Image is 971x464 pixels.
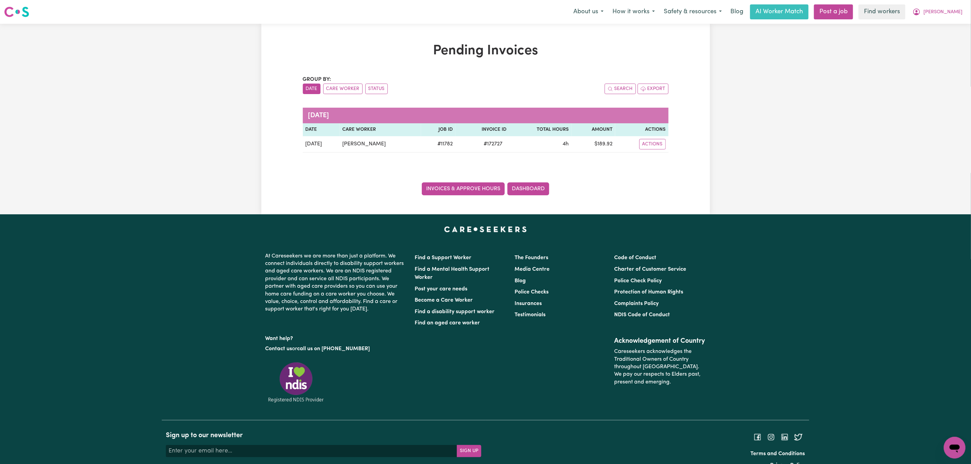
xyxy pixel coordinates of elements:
a: Code of Conduct [614,255,656,261]
span: # 172727 [480,140,506,148]
button: Search [605,84,636,94]
button: How it works [608,5,659,19]
th: Amount [572,123,615,136]
a: Follow Careseekers on LinkedIn [781,434,789,440]
a: Careseekers logo [4,4,29,20]
button: Safety & resources [659,5,726,19]
a: Dashboard [507,182,549,195]
a: Insurances [515,301,542,306]
a: Careseekers home page [444,227,527,232]
th: Total Hours [509,123,571,136]
button: Subscribe [457,445,481,457]
button: Actions [639,139,666,149]
iframe: Button to launch messaging window, conversation in progress [944,437,966,459]
a: Post a job [814,4,853,19]
a: Blog [515,278,526,284]
th: Care Worker [340,123,421,136]
a: Follow Careseekers on Twitter [794,434,802,440]
td: [PERSON_NAME] [340,136,421,153]
a: Contact us [265,346,292,352]
a: Find an aged care worker [415,320,480,326]
a: Follow Careseekers on Facebook [753,434,762,440]
a: Blog [726,4,747,19]
td: $ 189.92 [572,136,615,153]
a: Complaints Policy [614,301,659,306]
a: Find a Support Worker [415,255,472,261]
td: # 11782 [421,136,456,153]
h2: Sign up to our newsletter [166,431,481,440]
a: Charter of Customer Service [614,267,686,272]
a: Invoices & Approve Hours [422,182,505,195]
a: Become a Care Worker [415,298,473,303]
a: Police Checks [515,289,549,295]
th: Invoice ID [455,123,509,136]
input: Enter your email here... [166,445,457,457]
h1: Pending Invoices [303,43,669,59]
th: Date [303,123,340,136]
a: Terms and Conditions [751,451,805,457]
p: or [265,342,407,355]
a: Testimonials [515,312,545,318]
button: Export [638,84,669,94]
a: Find workers [859,4,905,19]
span: Group by: [303,77,331,82]
a: Find a disability support worker [415,309,495,315]
h2: Acknowledgement of Country [614,337,706,345]
a: Post your care needs [415,286,468,292]
button: sort invoices by paid status [365,84,388,94]
button: sort invoices by care worker [323,84,363,94]
a: Police Check Policy [614,278,662,284]
span: [PERSON_NAME] [923,8,963,16]
img: Registered NDIS provider [265,361,327,404]
a: Find a Mental Health Support Worker [415,267,490,280]
p: Careseekers acknowledges the Traditional Owners of Country throughout [GEOGRAPHIC_DATA]. We pay o... [614,345,706,389]
a: Media Centre [515,267,550,272]
caption: [DATE] [303,108,669,123]
a: AI Worker Match [750,4,809,19]
a: The Founders [515,255,548,261]
th: Job ID [421,123,456,136]
button: My Account [908,5,967,19]
span: 4 hours [563,141,569,147]
button: About us [569,5,608,19]
a: call us on [PHONE_NUMBER] [297,346,370,352]
img: Careseekers logo [4,6,29,18]
td: [DATE] [303,136,340,153]
a: NDIS Code of Conduct [614,312,670,318]
a: Follow Careseekers on Instagram [767,434,775,440]
button: sort invoices by date [303,84,320,94]
th: Actions [615,123,669,136]
p: Want help? [265,332,407,342]
a: Protection of Human Rights [614,289,683,295]
p: At Careseekers we are more than just a platform. We connect individuals directly to disability su... [265,250,407,316]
